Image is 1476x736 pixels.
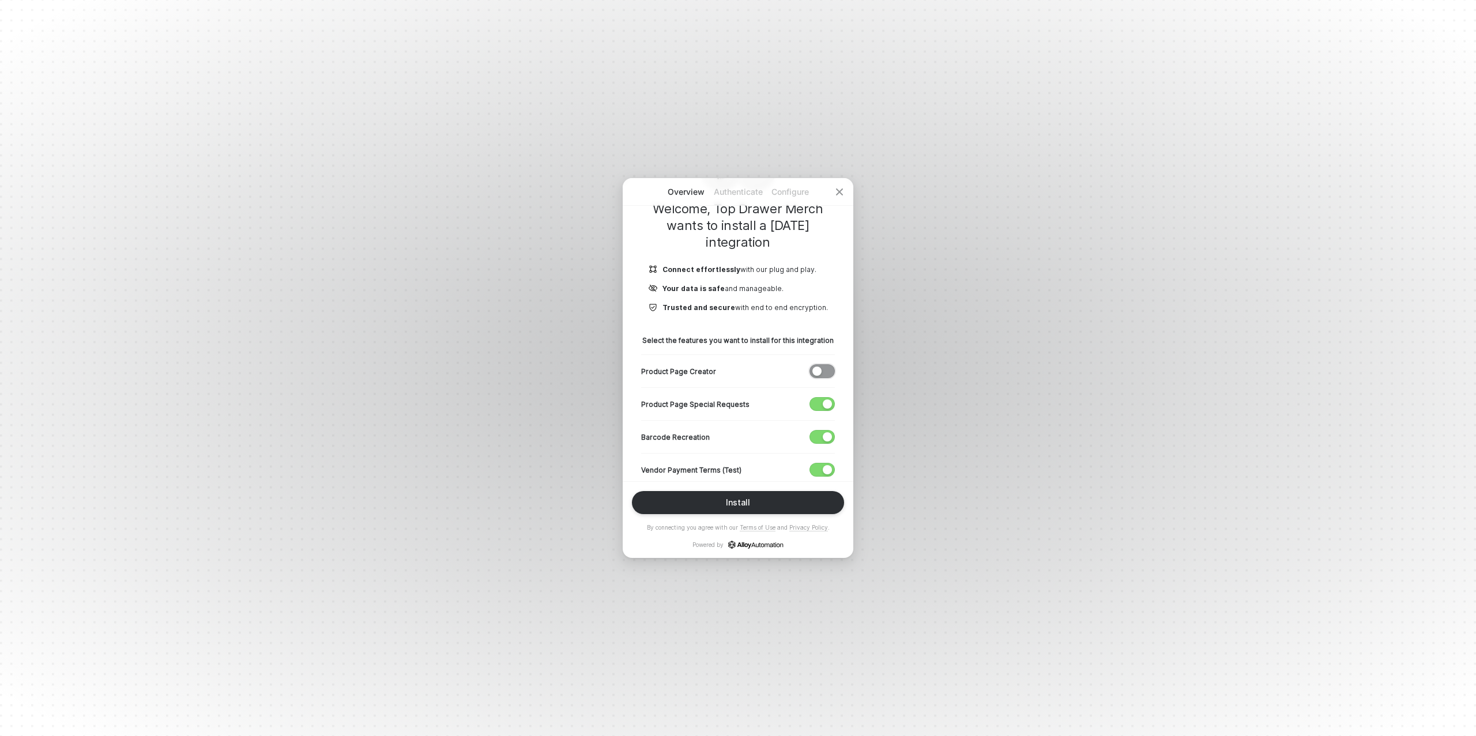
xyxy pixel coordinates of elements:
img: icon [649,284,658,293]
img: icon [649,303,658,312]
a: icon-success [728,541,784,549]
div: Install [726,498,750,507]
p: Vendor Payment Terms (Test) [641,465,741,475]
a: Terms of Use [740,524,775,531]
b: Trusted and secure [662,303,735,312]
p: Select the features you want to install for this integration [641,335,835,345]
p: with our plug and play. [662,265,816,274]
b: Connect effortlessly [662,265,740,274]
p: with end to end encryption. [662,303,828,312]
p: Powered by [692,541,784,549]
a: Privacy Policy [789,524,828,531]
p: Product Page Special Requests [641,399,750,409]
p: Overview [660,186,712,198]
p: Authenticate [712,186,764,198]
p: Barcode Recreation [641,432,710,442]
p: Configure [764,186,816,198]
h1: Welcome, Top Drawer Merch wants to install a [DATE] integration [641,201,835,251]
p: and manageable. [662,284,784,293]
b: Your data is safe [662,284,725,293]
img: icon [649,265,658,274]
p: Product Page Creator [641,367,716,376]
button: Install [632,491,844,514]
p: By connecting you agree with our and . [647,523,830,531]
span: icon-close [835,187,844,197]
